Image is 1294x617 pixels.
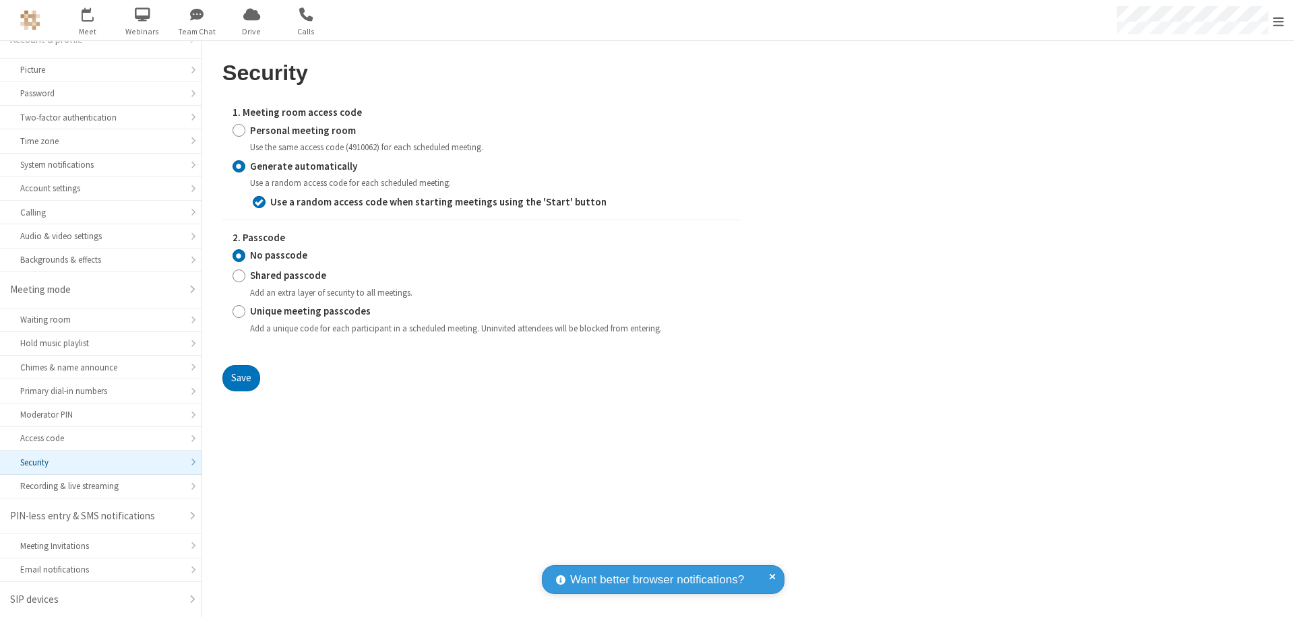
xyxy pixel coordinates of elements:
div: Access code [20,432,181,445]
div: Chimes & name announce [20,361,181,374]
div: Add a unique code for each participant in a scheduled meeting. Uninvited attendees will be blocke... [250,322,730,335]
strong: Use a random access code when starting meetings using the 'Start' button [270,195,607,208]
label: 2. Passcode [233,230,730,246]
strong: Unique meeting passcodes [250,304,371,317]
div: Meeting Invitations [20,540,181,552]
div: PIN-less entry & SMS notifications [10,509,181,524]
div: SIP devices [10,592,181,608]
div: Add an extra layer of security to all meetings. [250,286,730,299]
div: Account settings [20,182,181,195]
div: Email notifications [20,563,181,576]
strong: Shared passcode [250,269,326,282]
div: Hold music playlist [20,337,181,350]
span: Webinars [117,26,168,38]
div: 1 [91,7,100,18]
label: 1. Meeting room access code [233,105,730,121]
span: Drive [226,26,277,38]
div: Moderator PIN [20,408,181,421]
div: Waiting room [20,313,181,326]
div: Time zone [20,135,181,148]
div: Picture [20,63,181,76]
div: Audio & video settings [20,230,181,242]
div: Calling [20,206,181,219]
div: Backgrounds & effects [20,253,181,266]
span: Meet [63,26,113,38]
div: Password [20,87,181,100]
div: Meeting mode [10,282,181,298]
span: Calls [281,26,332,38]
strong: No passcode [250,249,307,261]
strong: Personal meeting room [250,124,356,137]
strong: Generate automatically [250,160,357,172]
div: System notifications [20,158,181,171]
h2: Security [222,61,740,85]
div: Primary dial-in numbers [20,385,181,397]
div: Security [20,456,181,469]
button: Save [222,365,260,392]
div: Use a random access code for each scheduled meeting. [250,176,730,189]
span: Want better browser notifications? [570,571,744,589]
div: Recording & live streaming [20,480,181,492]
div: Two-factor authentication [20,111,181,124]
img: QA Selenium DO NOT DELETE OR CHANGE [20,10,40,30]
iframe: Chat [1260,582,1284,608]
span: Team Chat [172,26,222,38]
div: Use the same access code (4910062) for each scheduled meeting. [250,141,730,154]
